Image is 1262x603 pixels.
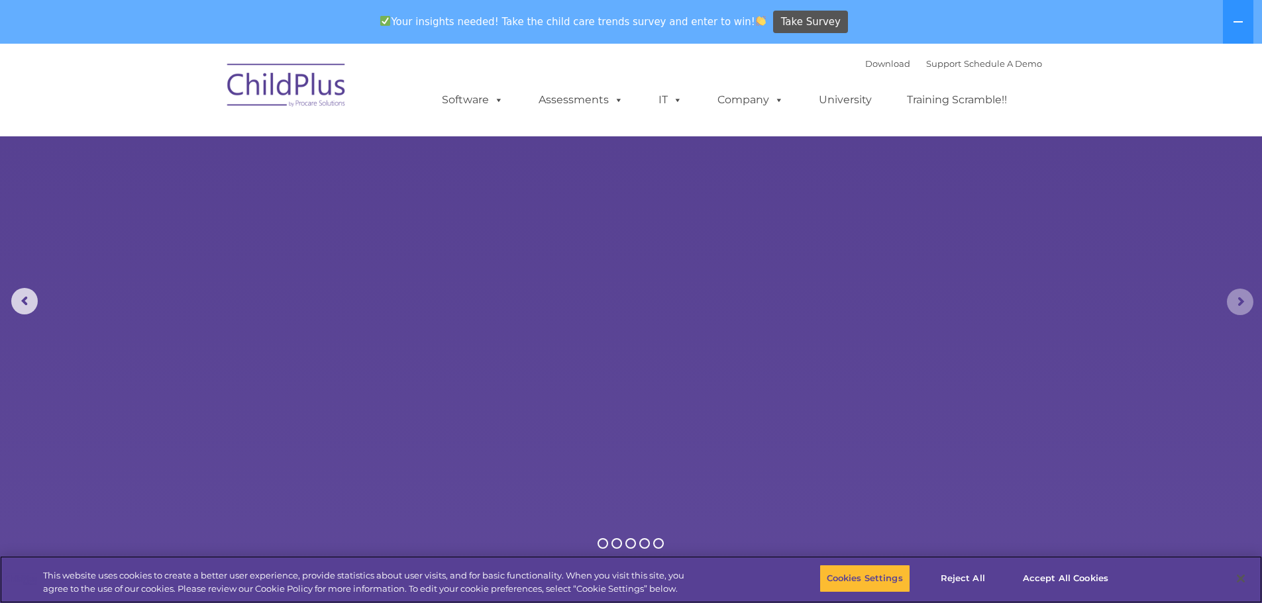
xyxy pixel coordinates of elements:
[1016,565,1116,592] button: Accept All Cookies
[926,58,961,69] a: Support
[773,11,848,34] a: Take Survey
[964,58,1042,69] a: Schedule A Demo
[184,87,225,97] span: Last name
[184,142,240,152] span: Phone number
[819,565,910,592] button: Cookies Settings
[704,87,797,113] a: Company
[43,569,694,595] div: This website uses cookies to create a better user experience, provide statistics about user visit...
[781,11,841,34] span: Take Survey
[375,9,772,34] span: Your insights needed! Take the child care trends survey and enter to win!
[865,58,1042,69] font: |
[756,16,766,26] img: 👏
[645,87,696,113] a: IT
[921,565,1004,592] button: Reject All
[865,58,910,69] a: Download
[894,87,1020,113] a: Training Scramble!!
[806,87,885,113] a: University
[525,87,637,113] a: Assessments
[429,87,517,113] a: Software
[380,16,390,26] img: ✅
[221,54,353,120] img: ChildPlus by Procare Solutions
[1226,564,1255,593] button: Close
